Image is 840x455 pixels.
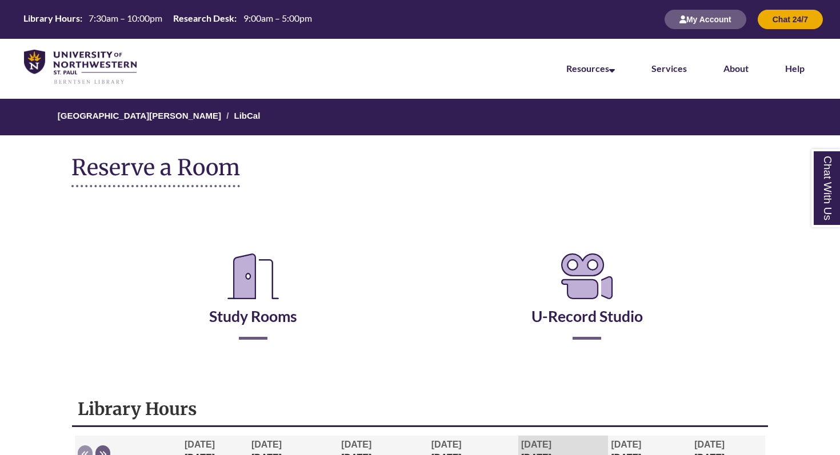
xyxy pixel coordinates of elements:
[78,398,762,420] h1: Library Hours
[24,50,137,85] img: UNWSP Library Logo
[341,440,371,449] span: [DATE]
[19,12,316,26] table: Hours Today
[785,63,805,74] a: Help
[723,63,749,74] a: About
[243,13,312,23] span: 9:00am – 5:00pm
[209,279,297,325] a: Study Rooms
[169,12,238,25] th: Research Desk:
[185,440,215,449] span: [DATE]
[71,99,769,135] nav: Breadcrumb
[694,440,725,449] span: [DATE]
[58,111,221,120] a: [GEOGRAPHIC_DATA][PERSON_NAME]
[89,13,162,23] span: 7:30am – 10:00pm
[651,63,687,74] a: Services
[431,440,462,449] span: [DATE]
[19,12,84,25] th: Library Hours:
[19,12,316,27] a: Hours Today
[665,14,746,24] a: My Account
[611,440,641,449] span: [DATE]
[758,10,823,29] button: Chat 24/7
[665,10,746,29] button: My Account
[251,440,282,449] span: [DATE]
[521,440,551,449] span: [DATE]
[531,279,643,325] a: U-Record Studio
[234,111,261,120] a: LibCal
[71,155,240,187] h1: Reserve a Room
[758,14,823,24] a: Chat 24/7
[71,216,769,373] div: Reserve a Room
[566,63,615,74] a: Resources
